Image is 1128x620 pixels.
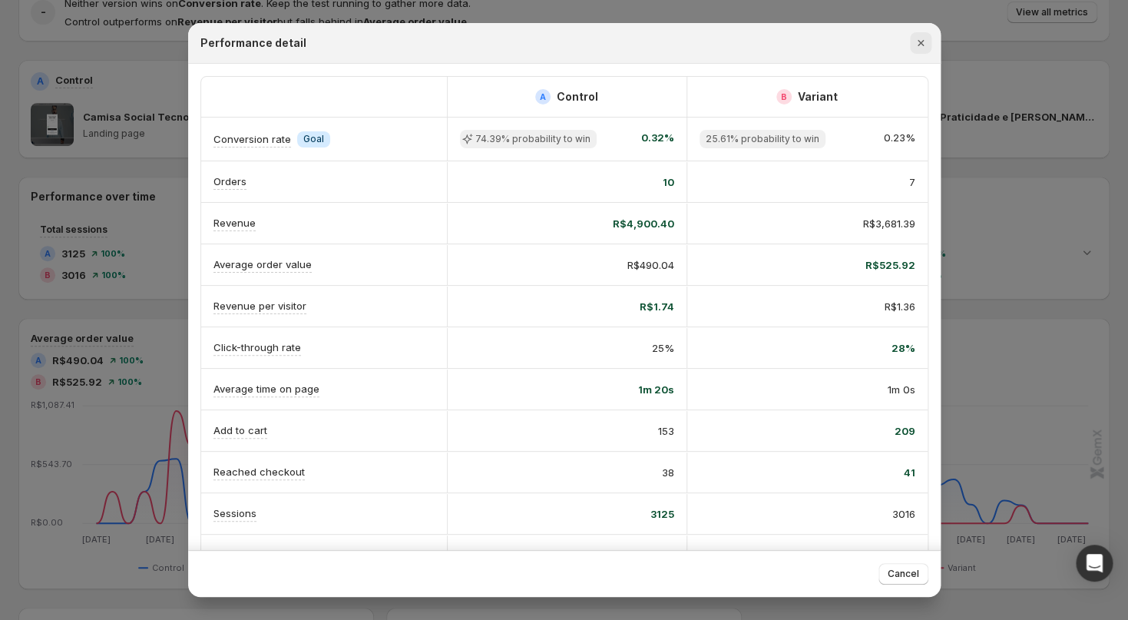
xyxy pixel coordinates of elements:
[893,548,915,563] span: 3146
[878,563,928,585] button: Cancel
[658,423,674,439] span: 153
[888,382,915,397] span: 1m 0s
[652,340,674,356] span: 25%
[540,92,546,101] h2: A
[909,174,915,190] span: 7
[781,92,787,101] h2: B
[213,131,291,147] p: Conversion rate
[892,506,915,522] span: 3016
[865,257,915,273] span: R$525.92
[213,257,312,272] p: Average order value
[213,215,256,230] p: Revenue
[798,89,838,104] h2: Variant
[213,340,301,355] p: Click-through rate
[863,216,915,231] span: R$3,681.39
[641,130,674,148] span: 0.32%
[1076,545,1113,582] div: Open Intercom Messenger
[213,174,246,189] p: Orders
[213,298,306,313] p: Revenue per visitor
[640,299,674,314] span: R$1.74
[213,423,267,438] p: Add to cart
[613,216,674,231] span: R$4,900.40
[884,130,915,148] span: 0.23%
[904,465,915,480] span: 41
[627,257,674,273] span: R$490.04
[303,133,324,145] span: Goal
[213,547,266,562] p: Pageviews
[638,382,674,397] span: 1m 20s
[475,133,590,145] span: 74.39% probability to win
[213,381,319,396] p: Average time on page
[213,464,305,479] p: Reached checkout
[895,423,915,439] span: 209
[891,340,915,356] span: 28%
[213,506,256,521] p: Sessions
[648,548,674,563] span: 3256
[885,299,915,314] span: R$1.36
[706,133,819,145] span: 25.61% probability to win
[662,465,674,480] span: 38
[200,35,306,51] h2: Performance detail
[888,568,919,580] span: Cancel
[557,89,598,104] h2: Control
[650,506,674,522] span: 3125
[910,32,931,54] button: Close
[663,174,674,190] span: 10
